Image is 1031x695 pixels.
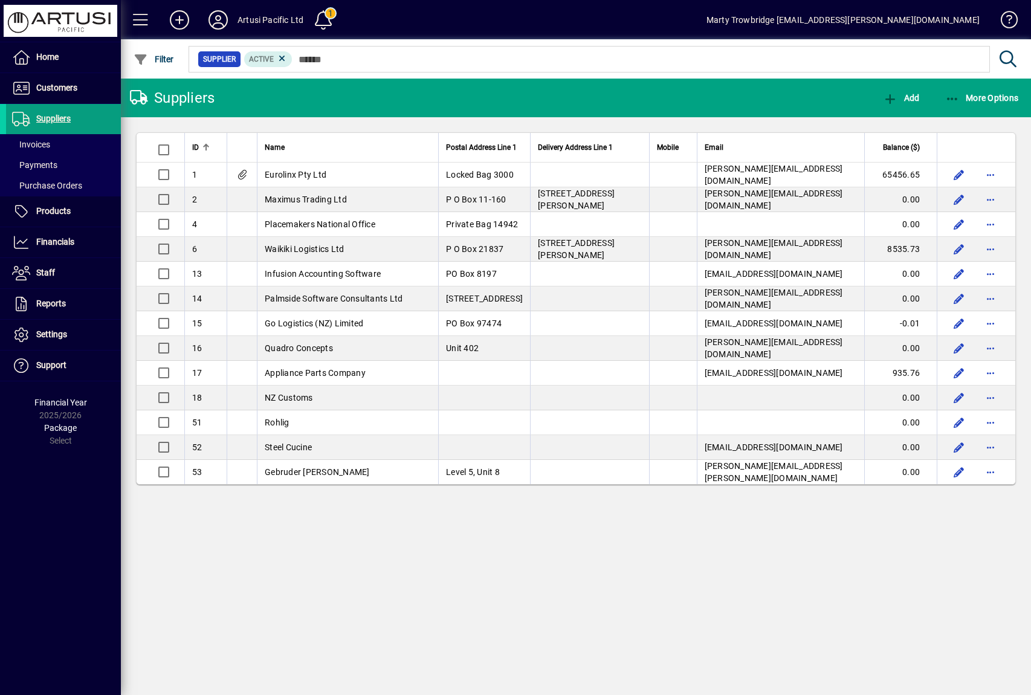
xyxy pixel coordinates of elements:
[244,51,292,67] mat-chip: Activation Status: Active
[265,195,347,204] span: Maximus Trading Ltd
[265,368,366,378] span: Appliance Parts Company
[192,442,202,452] span: 52
[36,299,66,308] span: Reports
[949,413,969,432] button: Edit
[657,141,679,154] span: Mobile
[981,363,1000,383] button: More options
[538,189,615,210] span: [STREET_ADDRESS][PERSON_NAME]
[942,87,1022,109] button: More Options
[705,269,843,279] span: [EMAIL_ADDRESS][DOMAIN_NAME]
[981,215,1000,234] button: More options
[949,215,969,234] button: Edit
[12,140,50,149] span: Invoices
[949,388,969,407] button: Edit
[192,418,202,427] span: 51
[265,418,289,427] span: Rohlig
[192,141,219,154] div: ID
[6,320,121,350] a: Settings
[36,83,77,92] span: Customers
[192,195,197,204] span: 2
[981,338,1000,358] button: More options
[981,264,1000,283] button: More options
[949,314,969,333] button: Edit
[705,318,843,328] span: [EMAIL_ADDRESS][DOMAIN_NAME]
[864,435,937,460] td: 0.00
[446,294,523,303] span: [STREET_ADDRESS]
[6,351,121,381] a: Support
[949,363,969,383] button: Edit
[981,462,1000,482] button: More options
[192,219,197,229] span: 4
[446,195,506,204] span: P O Box 11-160
[538,141,613,154] span: Delivery Address Line 1
[949,165,969,184] button: Edit
[12,181,82,190] span: Purchase Orders
[44,423,77,433] span: Package
[705,337,843,359] span: [PERSON_NAME][EMAIL_ADDRESS][DOMAIN_NAME]
[446,219,518,229] span: Private Bag 14942
[992,2,1016,42] a: Knowledge Base
[864,187,937,212] td: 0.00
[192,141,199,154] span: ID
[872,141,931,154] div: Balance ($)
[864,163,937,187] td: 65456.65
[949,190,969,209] button: Edit
[981,413,1000,432] button: More options
[981,165,1000,184] button: More options
[36,237,74,247] span: Financials
[6,196,121,227] a: Products
[949,289,969,308] button: Edit
[864,212,937,237] td: 0.00
[36,360,66,370] span: Support
[265,393,313,402] span: NZ Customs
[981,438,1000,457] button: More options
[6,42,121,73] a: Home
[705,238,843,260] span: [PERSON_NAME][EMAIL_ADDRESS][DOMAIN_NAME]
[192,368,202,378] span: 17
[705,189,843,210] span: [PERSON_NAME][EMAIL_ADDRESS][DOMAIN_NAME]
[12,160,57,170] span: Payments
[265,170,326,179] span: Eurolinx Pty Ltd
[705,164,843,186] span: [PERSON_NAME][EMAIL_ADDRESS][DOMAIN_NAME]
[446,269,497,279] span: PO Box 8197
[864,361,937,386] td: 935.76
[883,141,920,154] span: Balance ($)
[864,460,937,484] td: 0.00
[446,170,514,179] span: Locked Bag 3000
[880,87,922,109] button: Add
[130,88,215,108] div: Suppliers
[949,462,969,482] button: Edit
[864,311,937,336] td: -0.01
[192,294,202,303] span: 14
[446,244,503,254] span: P O Box 21837
[949,338,969,358] button: Edit
[705,442,843,452] span: [EMAIL_ADDRESS][DOMAIN_NAME]
[6,175,121,196] a: Purchase Orders
[265,219,375,229] span: Placemakers National Office
[265,343,333,353] span: Quadro Concepts
[949,438,969,457] button: Edit
[981,190,1000,209] button: More options
[945,93,1019,103] span: More Options
[864,336,937,361] td: 0.00
[864,286,937,311] td: 0.00
[265,442,312,452] span: Steel Cucine
[705,141,723,154] span: Email
[949,239,969,259] button: Edit
[705,461,843,483] span: [PERSON_NAME][EMAIL_ADDRESS][PERSON_NAME][DOMAIN_NAME]
[265,141,431,154] div: Name
[6,155,121,175] a: Payments
[34,398,87,407] span: Financial Year
[981,289,1000,308] button: More options
[36,329,67,339] span: Settings
[864,410,937,435] td: 0.00
[36,206,71,216] span: Products
[265,467,370,477] span: Gebruder [PERSON_NAME]
[36,114,71,123] span: Suppliers
[446,141,517,154] span: Postal Address Line 1
[265,269,381,279] span: Infusion Accounting Software
[265,141,285,154] span: Name
[199,9,238,31] button: Profile
[131,48,177,70] button: Filter
[36,268,55,277] span: Staff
